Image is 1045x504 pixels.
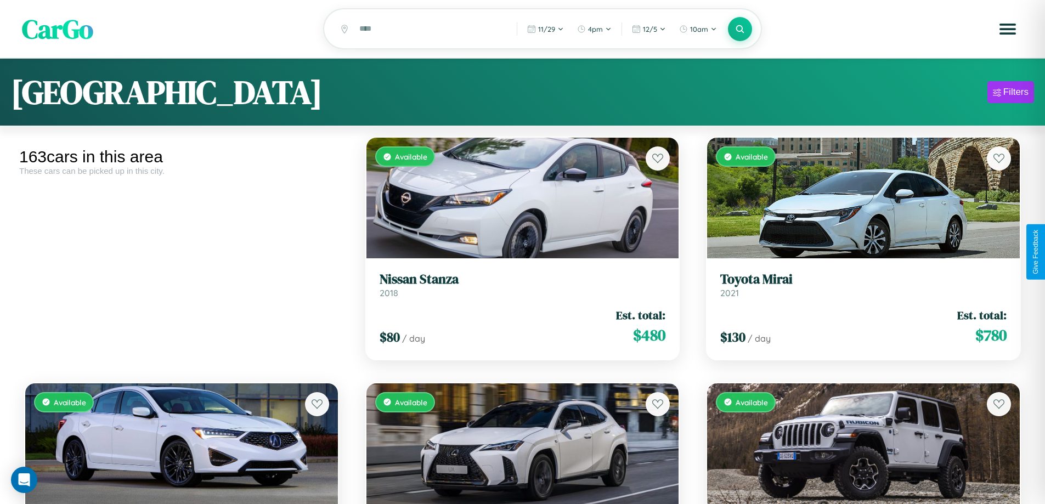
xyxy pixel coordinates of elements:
button: 10am [674,20,722,38]
span: CarGo [22,11,93,47]
a: Nissan Stanza2018 [380,271,666,298]
span: Est. total: [957,307,1007,323]
span: 10am [690,25,708,33]
button: 12/5 [626,20,671,38]
span: $ 80 [380,328,400,346]
a: Toyota Mirai2021 [720,271,1007,298]
span: $ 480 [633,324,665,346]
h1: [GEOGRAPHIC_DATA] [11,70,323,115]
button: 11/29 [522,20,569,38]
div: Open Intercom Messenger [11,467,37,493]
button: 4pm [572,20,617,38]
span: Available [395,152,427,161]
h3: Nissan Stanza [380,271,666,287]
h3: Toyota Mirai [720,271,1007,287]
div: Give Feedback [1032,230,1040,274]
span: 2018 [380,287,398,298]
span: Available [395,398,427,407]
div: These cars can be picked up in this city. [19,166,344,175]
span: 11 / 29 [538,25,555,33]
span: Available [736,152,768,161]
span: 12 / 5 [643,25,657,33]
button: Open menu [992,14,1023,44]
span: / day [748,333,771,344]
span: $ 130 [720,328,745,346]
span: Available [736,398,768,407]
span: $ 780 [975,324,1007,346]
span: Available [54,398,86,407]
span: / day [402,333,425,344]
button: Filters [987,81,1034,103]
span: Est. total: [616,307,665,323]
span: 4pm [588,25,603,33]
div: Filters [1003,87,1029,98]
div: 163 cars in this area [19,148,344,166]
span: 2021 [720,287,739,298]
